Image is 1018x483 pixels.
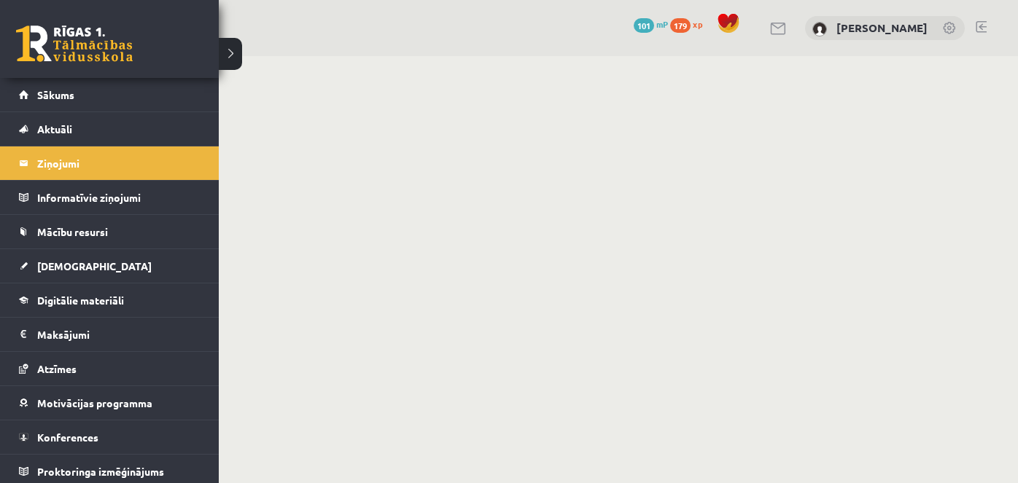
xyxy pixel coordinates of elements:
span: Atzīmes [37,362,77,375]
legend: Maksājumi [37,318,201,351]
a: Ziņojumi [19,146,201,180]
span: Digitālie materiāli [37,294,124,307]
a: Sākums [19,78,201,111]
span: xp [693,18,702,30]
a: Rīgas 1. Tālmācības vidusskola [16,25,133,62]
span: Konferences [37,431,98,444]
a: Konferences [19,420,201,454]
a: 101 mP [634,18,668,30]
a: Motivācijas programma [19,386,201,420]
a: Aktuāli [19,112,201,146]
span: mP [656,18,668,30]
a: Digitālie materiāli [19,283,201,317]
span: Motivācijas programma [37,396,152,409]
a: Maksājumi [19,318,201,351]
span: 179 [670,18,691,33]
legend: Informatīvie ziņojumi [37,181,201,214]
a: [DEMOGRAPHIC_DATA] [19,249,201,283]
a: [PERSON_NAME] [836,20,928,35]
span: [DEMOGRAPHIC_DATA] [37,259,152,272]
a: Mācību resursi [19,215,201,248]
a: 179 xp [670,18,710,30]
legend: Ziņojumi [37,146,201,180]
span: 101 [634,18,654,33]
span: Aktuāli [37,122,72,136]
span: Proktoringa izmēģinājums [37,465,164,478]
span: Mācību resursi [37,225,108,238]
span: Sākums [37,88,74,101]
a: Informatīvie ziņojumi [19,181,201,214]
img: Arīna Badretdinova [812,22,827,36]
a: Atzīmes [19,352,201,385]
